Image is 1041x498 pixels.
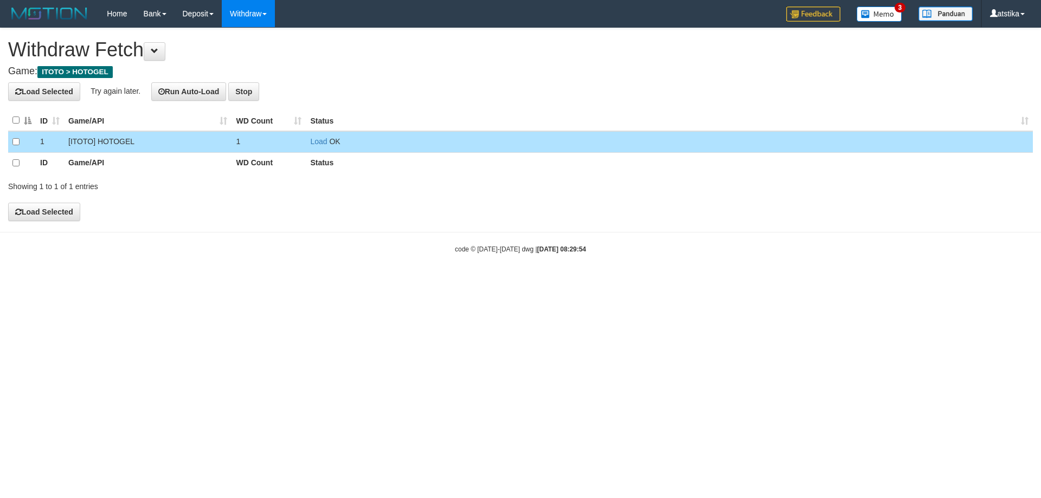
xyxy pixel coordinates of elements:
button: Stop [228,82,259,101]
a: Load [310,137,327,146]
img: Feedback.jpg [786,7,840,22]
img: Button%20Memo.svg [857,7,902,22]
span: 3 [895,3,906,12]
th: Game/API [64,152,232,173]
span: OK [329,137,340,146]
strong: [DATE] 08:29:54 [537,245,586,253]
th: Status [306,152,1033,173]
th: Game/API: activate to sort column ascending [64,110,232,131]
div: Showing 1 to 1 of 1 entries [8,177,426,192]
button: Load Selected [8,82,80,101]
small: code © [DATE]-[DATE] dwg | [455,245,586,253]
th: ID: activate to sort column ascending [36,110,64,131]
button: Run Auto-Load [151,82,227,101]
h4: Game: [8,66,1033,77]
h1: Withdraw Fetch [8,39,1033,61]
span: Try again later. [91,86,140,95]
th: WD Count: activate to sort column ascending [232,110,306,131]
th: ID [36,152,64,173]
img: panduan.png [918,7,973,21]
th: Status: activate to sort column ascending [306,110,1033,131]
td: [ITOTO] HOTOGEL [64,131,232,153]
td: 1 [36,131,64,153]
span: ITOTO > HOTOGEL [37,66,113,78]
img: MOTION_logo.png [8,5,91,22]
span: 1 [236,137,240,146]
button: Load Selected [8,203,80,221]
th: WD Count [232,152,306,173]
